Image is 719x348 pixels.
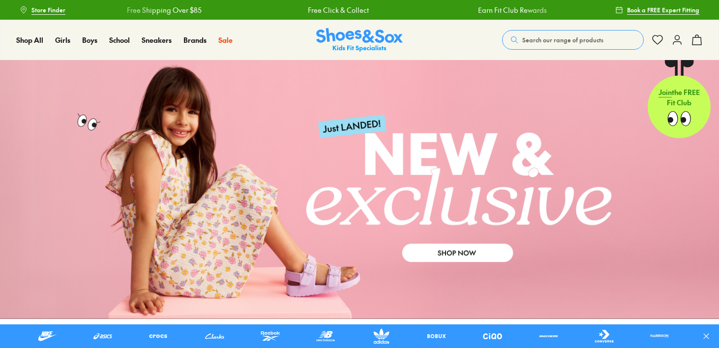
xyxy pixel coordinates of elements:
a: Book a FREE Expert Fitting [615,1,699,19]
a: Shop All [16,35,43,45]
button: Search our range of products [502,30,644,50]
span: Search our range of products [522,35,603,44]
a: Shoes & Sox [316,28,403,52]
img: SNS_Logo_Responsive.svg [316,28,403,52]
p: the FREE Fit Club [648,79,711,116]
a: Sneakers [142,35,172,45]
a: Free Click & Collect [306,5,367,15]
a: Earn Fit Club Rewards [476,5,545,15]
a: Store Finder [20,1,65,19]
a: Brands [183,35,207,45]
a: Girls [55,35,70,45]
a: Jointhe FREE Fit Club [648,60,711,138]
span: Join [659,87,672,97]
a: Sale [218,35,233,45]
a: School [109,35,130,45]
a: Boys [82,35,97,45]
span: Store Finder [31,5,65,14]
span: Book a FREE Expert Fitting [627,5,699,14]
a: Free Shipping Over $85 [125,5,200,15]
